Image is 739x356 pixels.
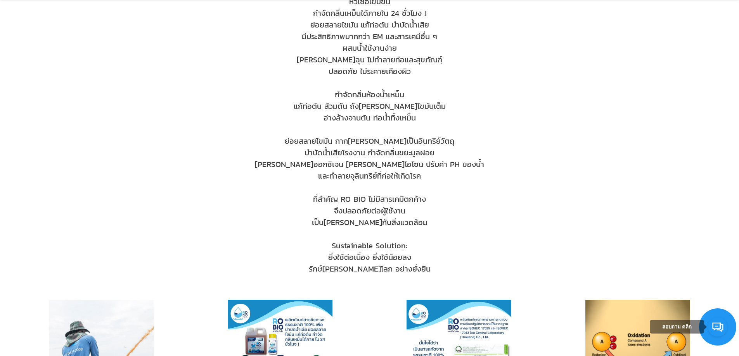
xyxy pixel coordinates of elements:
div: [PERSON_NAME]ออกซิเจน [PERSON_NAME]โอโซน ปรับค่า PH ของน้ำ [80,158,659,170]
div: เป็น[PERSON_NAME]กับสิ่งแวดล้อม Sustainable Solution: ยิ่งใช้ต่อเนื่อง ยิ่งใช้น้อยลง รักษ์[PERSON... [80,217,659,286]
div: ย่อยสลายไขมัน แก้ท่อตัน บำบัดน้ำเสีย [80,19,659,31]
div: ผสมน้ำใช้งานง่าย [PERSON_NAME]ฉุน ไม่ทำลายท่อและสุขภัณฑ์ฺ ปลอดภัย ไม่ระคายเคืองผิว [80,42,659,77]
div: บำบัดน้ำเสียโรงงาน กำจัดกลิ่นขยะมูลฝอย [80,147,659,158]
div: ย่อยสลายไขมัน กาก[PERSON_NAME]เป็นอินทรีย์วัตถุ [80,135,659,147]
div: ที่สำคัญ RO BIO ไม่มีสารเคมีตกค้าง [80,182,659,205]
div: จึงปลอดภัยต่อผู้ใช้งาน [80,205,659,217]
div: อ่างล้างจานตัน ท่อน้ำทิ้งเหม็น [80,112,659,135]
span: สอบถาม คลิก [662,324,692,330]
div: แก้ท่อตัน ส้วมตัน ถัง[PERSON_NAME]ไขมันเต็ม [80,100,659,286]
div: มีประสิทธิภาพมากกว่า EM และสารเคมีอื่น ๆ [80,31,659,42]
div: และทำลายจุลินทรีย์ที่ก่อให้เกิดโรค [80,170,659,182]
div: กำจัดกลิ่นเหม็นได้ภายใน 24 ชั่วโมง ! [80,7,659,19]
